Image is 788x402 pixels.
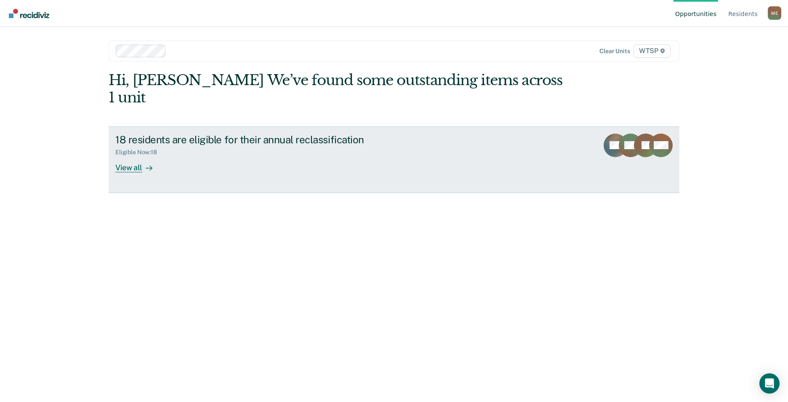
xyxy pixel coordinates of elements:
[109,72,565,106] div: Hi, [PERSON_NAME] We’ve found some outstanding items across 1 unit
[115,156,162,172] div: View all
[634,44,671,58] span: WTSP
[115,134,411,146] div: 18 residents are eligible for their annual reclassification
[115,149,164,156] div: Eligible Now : 18
[768,6,781,20] button: Profile dropdown button
[9,9,49,18] img: Recidiviz
[109,126,679,193] a: 18 residents are eligible for their annual reclassificationEligible Now:18View all
[599,48,630,55] div: Clear units
[768,6,781,20] div: M E
[759,373,780,394] div: Open Intercom Messenger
